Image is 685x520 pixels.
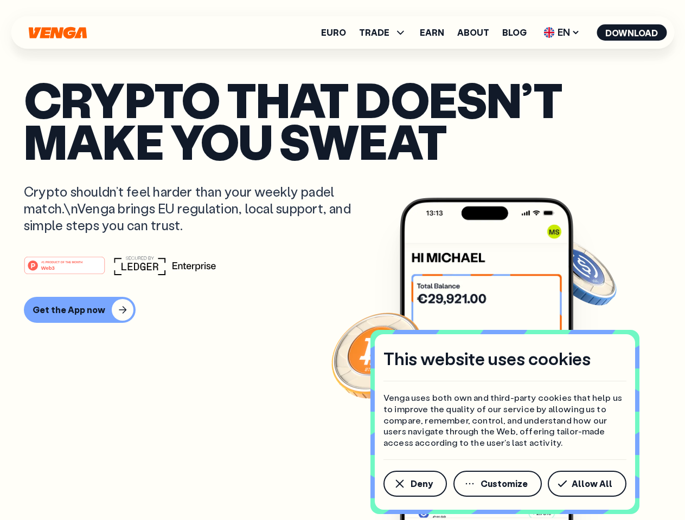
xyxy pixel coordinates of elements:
button: Deny [383,471,447,497]
button: Get the App now [24,297,136,323]
div: Get the App now [33,304,105,315]
a: #1 PRODUCT OF THE MONTHWeb3 [24,263,105,277]
svg: Home [27,27,88,39]
span: Deny [411,479,433,488]
button: Customize [453,471,542,497]
h4: This website uses cookies [383,347,591,370]
span: Customize [481,479,528,488]
a: Euro [321,28,346,37]
span: TRADE [359,28,389,37]
p: Crypto that doesn’t make you sweat [24,79,661,161]
span: TRADE [359,26,407,39]
img: Bitcoin [329,306,427,404]
p: Crypto shouldn’t feel harder than your weekly padel match.\nVenga brings EU regulation, local sup... [24,183,367,234]
a: About [457,28,489,37]
tspan: Web3 [41,264,55,270]
p: Venga uses both own and third-party cookies that help us to improve the quality of our service by... [383,392,626,448]
a: Blog [502,28,527,37]
img: flag-uk [543,27,554,38]
a: Earn [420,28,444,37]
button: Allow All [548,471,626,497]
a: Get the App now [24,297,661,323]
tspan: #1 PRODUCT OF THE MONTH [41,260,82,263]
img: USDC coin [541,233,619,311]
button: Download [597,24,667,41]
span: EN [540,24,584,41]
span: Allow All [572,479,612,488]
